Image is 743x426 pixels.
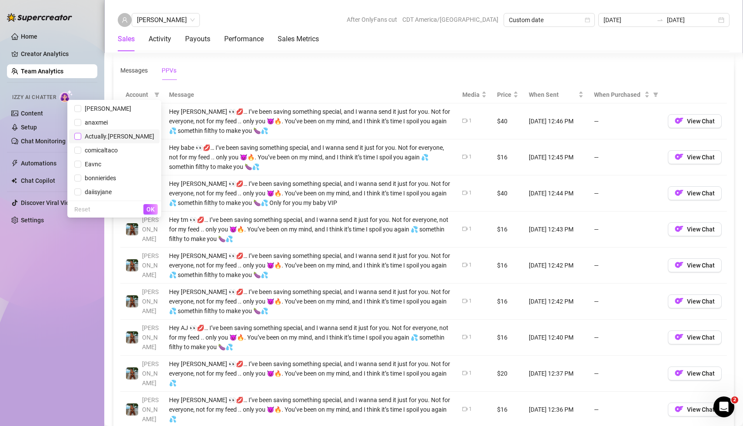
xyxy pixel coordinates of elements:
td: — [589,284,663,320]
div: Hey AJ 👀💋… I’ve been saving something special, and I wanna send it just for you. Not for everyone... [169,323,452,352]
span: comicaltaco [81,147,118,154]
td: $16 [492,139,524,175]
input: End date [667,15,716,25]
div: 1 [469,117,472,125]
img: Libby [126,331,138,343]
td: $16 [492,211,524,248]
div: Sales [118,34,135,44]
a: OFView Chat [668,408,722,415]
img: OF [675,405,683,413]
a: OFView Chat [668,336,722,343]
td: $16 [492,320,524,356]
div: Hey [PERSON_NAME] 👀💋… I’ve been saving something special, and I wanna send it just for you. Not f... [169,107,452,135]
th: Message [164,86,457,103]
a: OFView Chat [668,228,722,234]
span: Media [462,90,480,99]
a: OFView Chat [668,300,722,307]
td: [DATE] 12:46 PM [524,103,589,139]
th: Media [457,86,492,103]
div: Hey [PERSON_NAME] 👀💋… I’ve been saving something special, and I wanna send it just for you. Not f... [169,359,452,388]
th: When Purchased [589,86,663,103]
span: video-camera [462,370,468,376]
button: OFView Chat [668,294,722,308]
th: Price [492,86,524,103]
button: OFView Chat [668,367,722,380]
img: OF [675,261,683,269]
img: Chat Copilot [11,178,17,184]
span: View Chat [687,298,715,305]
span: calendar [585,17,590,23]
button: OFView Chat [668,330,722,344]
a: Chat Monitoring [21,138,66,145]
button: OFView Chat [668,114,722,128]
button: OFView Chat [668,186,722,200]
a: Settings [21,217,44,224]
img: Libby [126,403,138,416]
a: OFView Chat [668,372,722,379]
div: Hey tm 👀💋… I’ve been saving something special, and I wanna send it just for you. Not for everyone... [169,215,452,244]
span: [PERSON_NAME] [142,216,159,242]
span: View Chat [687,370,715,377]
span: View Chat [687,226,715,233]
div: 1 [469,153,472,161]
img: OF [675,333,683,341]
img: OF [675,116,683,125]
span: Eavnc [81,161,101,168]
div: 1 [469,405,472,413]
span: Anna Ramos [137,13,195,26]
td: [DATE] 12:42 PM [524,284,589,320]
div: 1 [469,333,472,341]
span: swap-right [657,17,663,23]
span: video-camera [462,298,468,304]
span: When Sent [529,90,577,99]
span: filter [653,92,658,97]
span: View Chat [687,262,715,269]
div: 1 [469,297,472,305]
span: video-camera [462,226,468,231]
span: OK [146,206,155,213]
a: OFView Chat [668,119,722,126]
span: anaxmei [81,119,108,126]
div: 1 [469,261,472,269]
span: [PERSON_NAME] [142,252,159,278]
span: video-camera [462,334,468,340]
button: Reset [71,204,94,215]
a: Team Analytics [21,68,63,75]
td: $40 [492,175,524,211]
span: [PERSON_NAME] [142,396,159,423]
button: OFView Chat [668,150,722,164]
td: [DATE] 12:40 PM [524,320,589,356]
div: 1 [469,369,472,377]
img: Libby [126,367,138,380]
iframe: Intercom live chat [713,396,734,417]
img: OF [675,225,683,233]
td: — [589,103,663,139]
span: When Purchased [594,90,643,99]
div: Performance [224,34,264,44]
span: video-camera [462,406,468,412]
img: OF [675,152,683,161]
span: thunderbolt [11,160,18,167]
span: to [657,17,663,23]
div: Activity [149,34,171,44]
img: OF [675,297,683,305]
div: Hey [PERSON_NAME] 👀💋… I’ve been saving something special, and I wanna send it just for you. Not f... [169,251,452,280]
td: [DATE] 12:37 PM [524,356,589,392]
span: View Chat [687,154,715,161]
td: $16 [492,248,524,284]
td: — [589,139,663,175]
img: OF [675,369,683,377]
div: Hey [PERSON_NAME] 👀💋… I’ve been saving something special, and I wanna send it just for you. Not f... [169,395,452,424]
img: logo-BBDzfeDw.svg [7,13,72,22]
div: Hey [PERSON_NAME] 👀💋… I’ve been saving something special, and I wanna send it just for you. Not f... [169,287,452,316]
span: [PERSON_NAME] [142,288,159,314]
span: Actually.[PERSON_NAME] [81,133,154,140]
div: Payouts [185,34,210,44]
span: video-camera [462,262,468,267]
img: AI Chatter [60,90,73,102]
span: Automations [21,156,83,170]
div: 1 [469,189,472,197]
a: OFView Chat [668,192,722,198]
div: Hey babe 👀💋… I’ve been saving something special, and I wanna send it just for you. Not for everyo... [169,143,452,172]
span: video-camera [462,154,468,159]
